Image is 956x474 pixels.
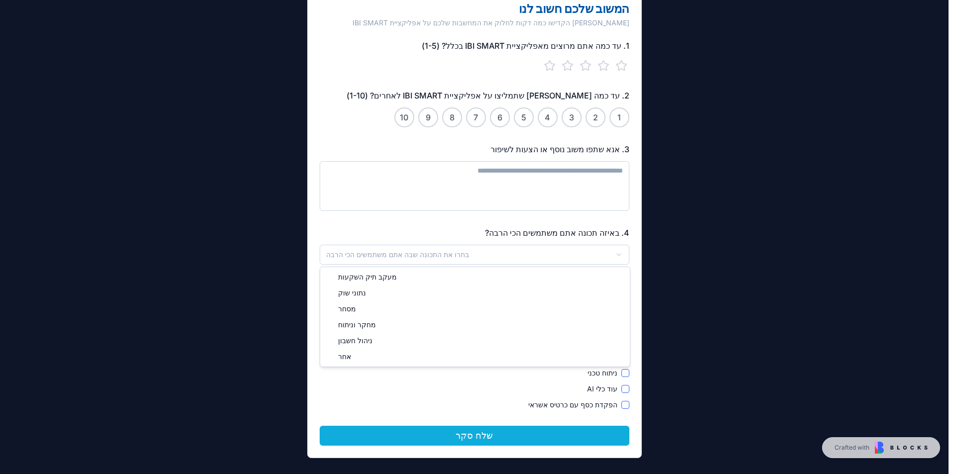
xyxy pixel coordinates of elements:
span: נתוני שוק [338,288,366,298]
span: מחקר וניתוח [338,320,376,330]
span: מעקב תיק השקעות [338,272,397,282]
span: אחר [338,352,351,362]
span: ניהול חשבון [338,336,372,346]
span: מסחר [338,304,356,314]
